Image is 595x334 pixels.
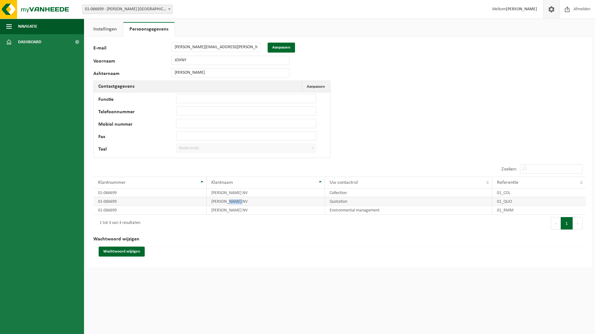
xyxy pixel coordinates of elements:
span: Aanpassen [307,85,325,89]
label: Fax [98,134,176,141]
strong: [PERSON_NAME] [506,7,537,12]
span: Dashboard [18,34,41,50]
button: Aanpassen [302,81,330,92]
label: Achternaam [93,71,171,77]
td: [PERSON_NAME] NV [207,188,325,197]
td: 01-066699 [93,188,207,197]
button: Previous [551,217,561,230]
a: Instellingen [87,22,123,36]
span: Klantnummer [98,180,126,185]
button: 1 [561,217,573,230]
span: Uw contactrol [330,180,358,185]
td: Collection [325,188,492,197]
label: Voornaam [93,59,171,65]
label: Functie [98,97,176,103]
span: Referentie [497,180,518,185]
td: 01_RMM [492,206,586,215]
button: Next [573,217,583,230]
td: [PERSON_NAME] NV [207,206,325,215]
input: E-mail [171,43,261,52]
td: Environmental management [325,206,492,215]
span: Nederlands [176,144,316,153]
label: E-mail [93,46,171,53]
div: 1 tot 3 van 3 resultaten [96,218,140,229]
td: 01-066699 [93,197,207,206]
span: Navigatie [18,19,37,34]
span: 01-066699 - RUSSELL FINEX NV - MECHELEN [82,5,172,14]
label: Zoeken: [501,167,517,172]
td: 01_COL [492,188,586,197]
label: Taal [98,147,176,153]
button: Aanpassen [268,43,295,53]
button: Wachtwoord wijzigen [99,247,145,257]
h2: Contactgegevens [94,81,139,92]
td: Quotation [325,197,492,206]
label: Telefoonnummer [98,109,176,116]
td: 01-066699 [93,206,207,215]
span: Nederlands [176,144,316,153]
span: 01-066699 - RUSSELL FINEX NV - MECHELEN [82,5,173,14]
label: Mobiel nummer [98,122,176,128]
td: [PERSON_NAME] NV [207,197,325,206]
td: 01_QUO [492,197,586,206]
a: Persoonsgegevens [123,22,175,36]
span: Klantnaam [211,180,233,185]
h2: Wachtwoord wijzigen [93,232,586,247]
